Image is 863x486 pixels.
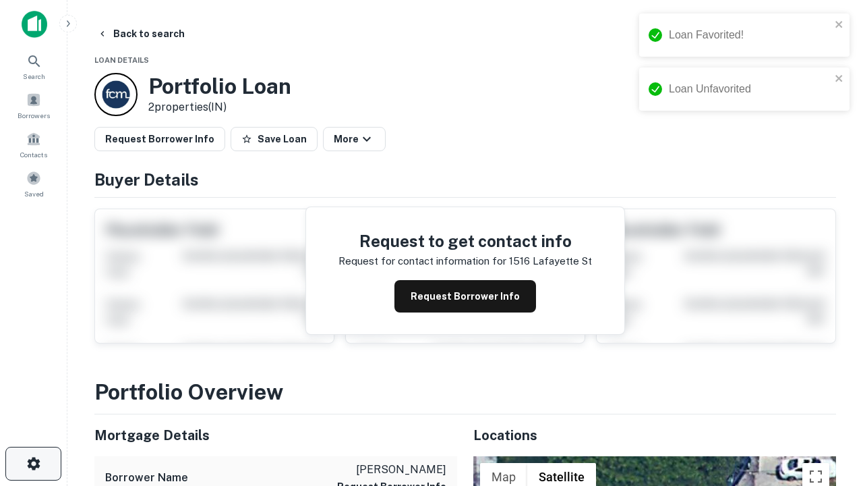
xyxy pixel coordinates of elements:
button: close [835,19,844,32]
h5: Locations [473,425,836,446]
a: Search [4,48,63,84]
span: Borrowers [18,110,50,121]
button: Request Borrower Info [94,127,225,151]
span: Search [23,71,45,82]
h4: Buyer Details [94,167,836,192]
h5: Mortgage Details [94,425,457,446]
img: capitalize-icon.png [22,11,47,38]
button: More [323,127,386,151]
div: Loan Favorited! [669,27,831,43]
button: Request Borrower Info [394,280,536,313]
h3: Portfolio Overview [94,376,836,408]
span: Loan Details [94,56,149,64]
p: [PERSON_NAME] [337,462,446,478]
div: Loan Unfavorited [669,81,831,97]
h3: Portfolio Loan [148,74,291,99]
a: Contacts [4,126,63,163]
button: Save Loan [231,127,318,151]
button: Back to search [92,22,190,46]
a: Saved [4,165,63,202]
span: Contacts [20,149,47,160]
p: Request for contact information for [338,253,506,269]
a: Borrowers [4,87,63,124]
p: 1516 lafayette st [509,253,592,269]
h4: Request to get contact info [338,229,592,253]
span: Saved [24,188,44,199]
iframe: Chat Widget [796,335,863,400]
h6: Borrower Name [105,470,188,486]
button: close [835,73,844,86]
p: 2 properties (IN) [148,99,291,115]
